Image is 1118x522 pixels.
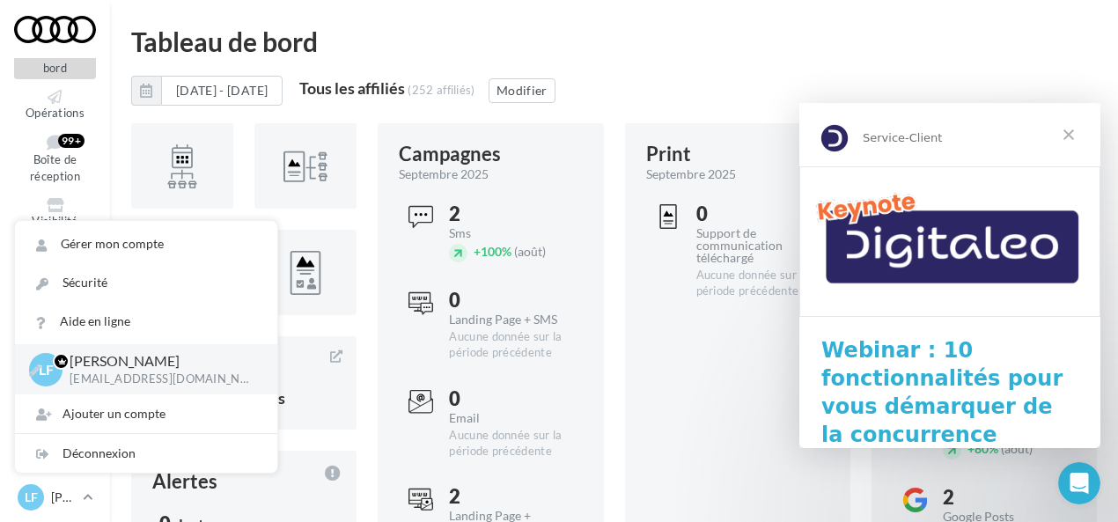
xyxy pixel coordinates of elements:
span: + [474,244,481,259]
div: Sms [449,227,567,239]
button: [DATE] - [DATE] [131,76,283,106]
a: Gérer mon compte [15,224,277,263]
span: (août) [1001,441,1033,456]
div: Ajouter un compte [15,394,277,433]
a: Visibilité locale [14,195,96,248]
span: Visibilité locale [32,214,77,245]
span: LF [39,359,54,379]
iframe: Intercom live chat message [799,103,1100,448]
div: Aucune donnée sur la période précédente [449,428,567,460]
p: [EMAIL_ADDRESS][DOMAIN_NAME] [70,371,249,387]
a: Boîte de réception 99+ [14,130,96,187]
p: [PERSON_NAME] [70,351,249,371]
div: 2 [449,204,567,224]
span: 100% [474,244,511,259]
div: 2 [943,488,1075,507]
div: Déconnexion [15,434,277,473]
span: + [967,441,975,456]
a: Sécurité [15,263,277,302]
span: septembre 2025 [646,165,736,183]
a: Aide en ligne [15,302,277,341]
span: Tableau de bord [26,45,83,76]
span: Opérations [26,106,85,120]
span: Boîte de réception [30,153,80,184]
div: 0 [449,389,567,408]
div: Support de communication téléchargé [696,227,828,264]
span: LF [25,489,38,506]
div: 0 [449,290,567,310]
div: Email [449,412,567,424]
div: Aucune donnée sur la période précédente [696,268,828,299]
div: (252 affiliés) [408,83,475,97]
span: (août) [514,244,546,259]
button: Modifier [489,78,555,103]
div: Print [646,144,691,164]
div: Campagnes [399,144,501,164]
iframe: Intercom live chat [1058,462,1100,504]
a: LF [PERSON_NAME] [14,481,96,514]
p: [PERSON_NAME] [51,489,76,506]
span: 80% [967,441,998,456]
div: 99+ [58,134,85,148]
a: Opérations [14,86,96,124]
div: Landing Page + SMS [449,313,567,326]
div: 0 [696,204,828,224]
div: Tableau de bord [131,28,1097,55]
div: Alertes [152,472,217,491]
div: Tous les affiliés [299,80,405,96]
span: septembre 2025 [399,165,489,183]
div: Aucune donnée sur la période précédente [449,329,567,361]
div: 2 [449,487,567,506]
button: [DATE] - [DATE] [161,76,283,106]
